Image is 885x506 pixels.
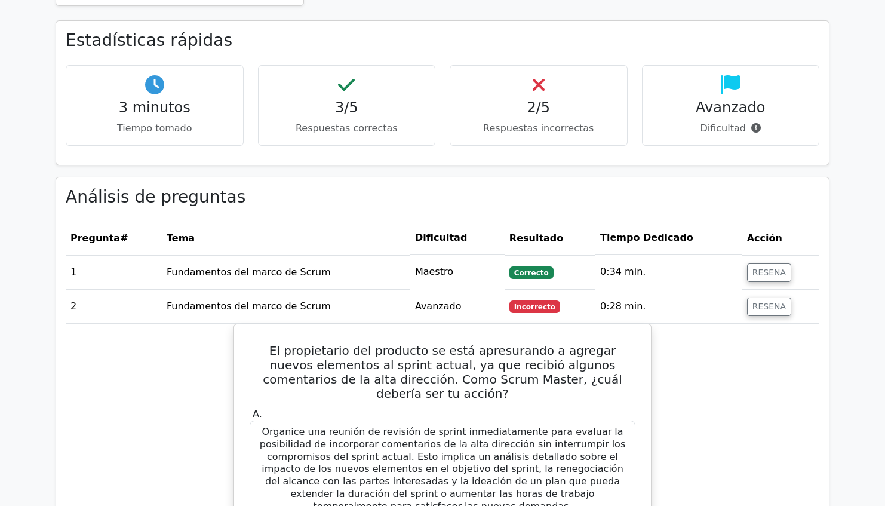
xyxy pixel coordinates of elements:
[595,221,742,255] th: Tiempo Dedicado
[76,121,233,136] p: Tiempo tomado
[460,121,617,136] p: Respuestas incorrectas
[509,300,560,312] span: Incorrecto
[162,221,410,255] th: Tema
[162,255,410,289] td: Fundamentos del marco de Scrum
[66,187,819,207] h3: Análisis de preguntas
[66,255,162,289] td: 1
[162,290,410,324] td: Fundamentos del marco de Scrum
[268,121,426,136] p: Respuestas correctas
[595,290,742,324] td: 0:28 min.
[66,221,162,255] th: #
[652,99,810,116] h4: Avanzado
[253,408,262,419] span: A.
[268,99,426,116] h4: 3/5
[509,266,554,278] span: Correcto
[66,290,162,324] td: 2
[248,344,637,401] h5: El propietario del producto se está apresurando a agregar nuevos elementos al sprint actual, ya q...
[747,298,791,316] button: RESEÑA
[76,99,233,116] h4: 3 minutos
[460,99,617,116] h4: 2/5
[652,121,810,136] p: Dificultad
[70,232,120,244] span: Pregunta
[66,30,819,51] h3: Estadísticas rápidas
[410,255,505,289] td: Maestro
[410,221,505,255] th: Dificultad
[595,255,742,289] td: 0:34 min.
[410,290,505,324] td: Avanzado
[505,221,595,255] th: Resultado
[747,263,791,282] button: RESEÑA
[742,221,819,255] th: Acción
